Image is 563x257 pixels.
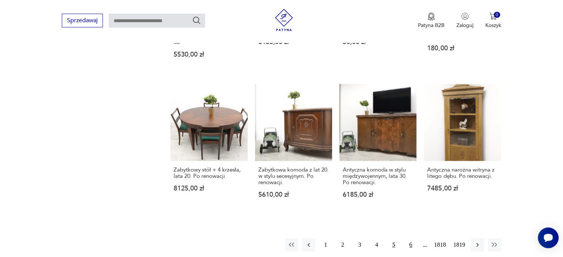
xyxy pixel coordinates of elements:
button: Sprzedawaj [62,14,103,27]
button: 1818 [432,238,448,251]
a: Antyczna komoda w stylu międzywojennym, lata 30. Po renowacji.Antyczna komoda w stylu międzywojen... [339,84,416,212]
button: 2 [336,238,349,251]
h3: Antyczna narożna witryna z litego dębu. Po renowacji. [427,167,497,179]
a: Sprzedawaj [62,18,103,24]
iframe: Smartsupp widget button [538,227,559,248]
p: Patyna B2B [418,22,445,29]
p: 8125,00 zł [174,185,244,192]
p: 7485,00 zł [427,185,497,192]
a: Ikona medaluPatyna B2B [418,13,445,29]
div: 0 [494,12,500,18]
a: Antyczna narożna witryna z litego dębu. Po renowacji.Antyczna narożna witryna z litego dębu. Po r... [424,84,501,212]
button: 5 [387,238,401,251]
a: Zabytkowa komoda z lat 20. w stylu secesyjnym. Po renowacji.Zabytkowa komoda z lat 20. w stylu se... [255,84,332,212]
button: 6 [404,238,418,251]
img: Ikona koszyka [489,13,497,20]
h3: Skandynawski, wolnostojący regał z drewna tekowego w stylu mid-century został zaprojektowany i wy... [174,8,244,45]
p: 180,00 zł [427,45,497,51]
h3: Zabytkowy stół + 4 krzesła, lata 20. Po renowacji. [174,167,244,179]
p: 8168,00 zł [258,39,329,45]
p: 5610,00 zł [258,192,329,198]
h3: Zabytkowa komoda z lat 20. w stylu secesyjnym. Po renowacji. [258,167,329,186]
button: 4 [370,238,383,251]
p: 5530,00 zł [174,51,244,58]
p: Koszyk [485,22,501,29]
a: Zabytkowy stół + 4 krzesła, lata 20. Po renowacji.Zabytkowy stół + 4 krzesła, lata 20. Po renowac... [170,84,247,212]
button: Patyna B2B [418,13,445,29]
p: Zaloguj [456,22,473,29]
button: 1819 [452,238,467,251]
button: 3 [353,238,366,251]
p: 50,00 zł [343,39,413,45]
button: Szukaj [192,16,201,25]
h3: Antyczna komoda w stylu międzywojennym, lata 30. Po renowacji. [343,167,413,186]
img: Ikonka użytkownika [461,13,469,20]
button: 0Koszyk [485,13,501,29]
p: 6185,00 zł [343,192,413,198]
img: Patyna - sklep z meblami i dekoracjami vintage [273,9,295,31]
button: 1 [319,238,332,251]
button: Zaloguj [456,13,473,29]
img: Ikona medalu [428,13,435,21]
